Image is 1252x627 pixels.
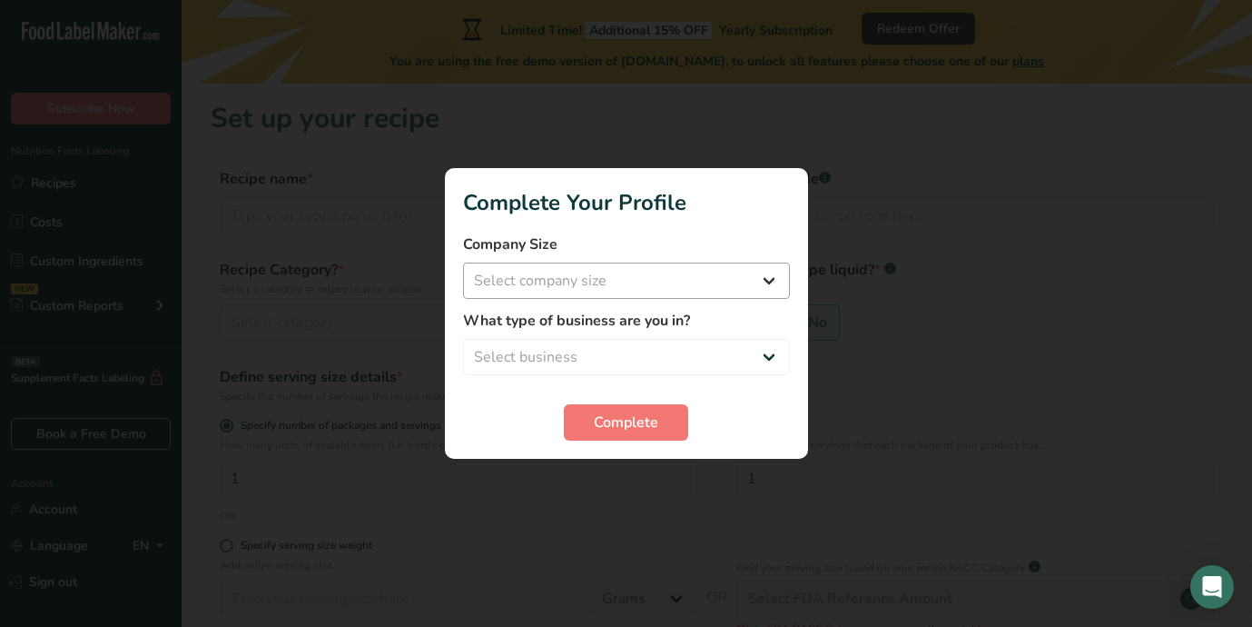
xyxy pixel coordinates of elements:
[564,404,688,441] button: Complete
[1190,565,1234,609] div: Open Intercom Messenger
[594,412,658,433] span: Complete
[463,310,790,332] label: What type of business are you in?
[463,186,790,219] h1: Complete Your Profile
[463,234,790,255] label: Company Size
